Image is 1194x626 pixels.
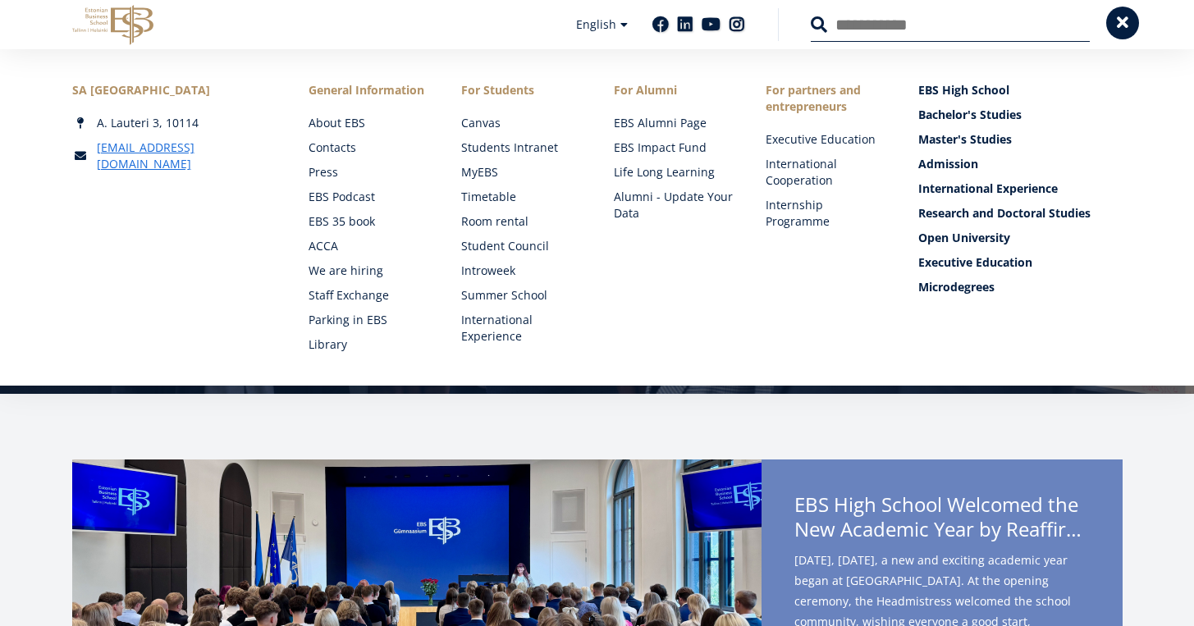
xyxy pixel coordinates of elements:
[918,279,1123,295] a: Microdegrees
[677,16,693,33] a: Linkedin
[309,82,428,98] span: General Information
[794,517,1090,541] span: New Academic Year by Reaffirming Its Core Values
[309,213,428,230] a: EBS 35 book
[309,287,428,304] a: Staff Exchange
[918,82,1123,98] a: EBS High School
[729,16,745,33] a: Instagram
[614,164,734,180] a: Life Long Learning
[309,189,428,205] a: EBS Podcast
[309,115,428,131] a: About EBS
[461,82,581,98] a: For Students
[97,139,277,172] a: [EMAIL_ADDRESS][DOMAIN_NAME]
[461,287,581,304] a: Summer School
[918,180,1123,197] a: International Experience
[461,312,581,345] a: International Experience
[918,230,1123,246] a: Open University
[918,156,1123,172] a: Admission
[309,139,428,156] a: Contacts
[918,107,1123,123] a: Bachelor's Studies
[461,164,581,180] a: MyEBS
[918,205,1123,222] a: Research and Doctoral Studies
[72,115,277,131] div: A. Lauteri 3, 10114
[461,115,581,131] a: Canvas
[918,254,1123,271] a: Executive Education
[614,82,734,98] span: For Alumni
[72,82,277,98] div: SA [GEOGRAPHIC_DATA]
[766,131,885,148] a: Executive Education
[794,492,1090,546] span: EBS High School Welcomed the
[309,238,428,254] a: ACCA
[309,164,428,180] a: Press
[461,139,581,156] a: Students Intranet
[614,189,734,222] a: Alumni - Update Your Data
[614,139,734,156] a: EBS Impact Fund
[652,16,669,33] a: Facebook
[461,213,581,230] a: Room rental
[918,131,1123,148] a: Master's Studies
[702,16,721,33] a: Youtube
[461,189,581,205] a: Timetable
[309,336,428,353] a: Library
[461,238,581,254] a: Student Council
[309,263,428,279] a: We are hiring
[766,156,885,189] a: International Cooperation
[461,263,581,279] a: Introweek
[766,82,885,115] span: For partners and entrepreneurs
[309,312,428,328] a: Parking in EBS
[614,115,734,131] a: EBS Alumni Page
[766,197,885,230] a: Internship Programme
